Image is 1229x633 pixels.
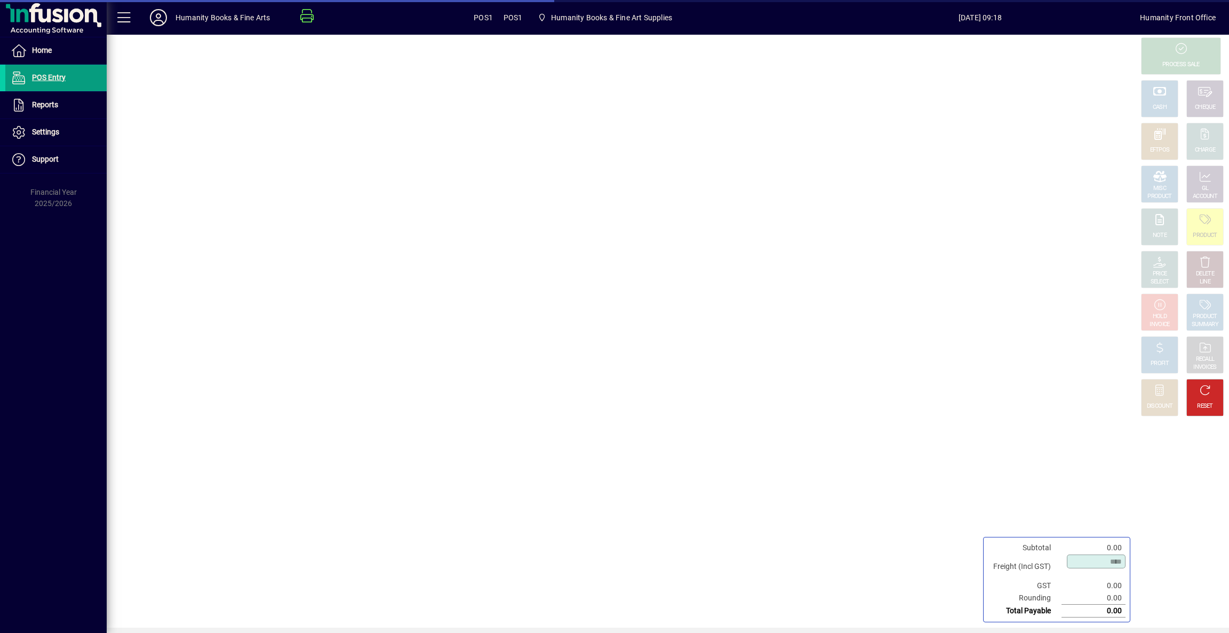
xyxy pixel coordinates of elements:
[1062,542,1126,554] td: 0.00
[1196,355,1215,363] div: RECALL
[1200,278,1210,286] div: LINE
[1153,185,1166,193] div: MISC
[175,9,270,26] div: Humanity Books & Fine Arts
[1147,402,1172,410] div: DISCOUNT
[1202,185,1209,193] div: GL
[988,592,1062,605] td: Rounding
[1193,232,1217,240] div: PRODUCT
[1193,363,1216,371] div: INVOICES
[5,146,107,173] a: Support
[1153,313,1167,321] div: HOLD
[1195,146,1216,154] div: CHARGE
[988,542,1062,554] td: Subtotal
[1193,193,1217,201] div: ACCOUNT
[988,554,1062,580] td: Freight (Incl GST)
[1062,580,1126,592] td: 0.00
[1197,402,1213,410] div: RESET
[1153,104,1167,112] div: CASH
[5,37,107,64] a: Home
[1062,592,1126,605] td: 0.00
[988,580,1062,592] td: GST
[1153,232,1167,240] div: NOTE
[1196,270,1214,278] div: DELETE
[32,73,66,82] span: POS Entry
[820,9,1140,26] span: [DATE] 09:18
[1195,104,1215,112] div: CHEQUE
[988,605,1062,618] td: Total Payable
[5,92,107,118] a: Reports
[32,128,59,136] span: Settings
[1151,278,1169,286] div: SELECT
[1153,270,1167,278] div: PRICE
[1147,193,1171,201] div: PRODUCT
[1193,313,1217,321] div: PRODUCT
[32,155,59,163] span: Support
[141,8,175,27] button: Profile
[1140,9,1216,26] div: Humanity Front Office
[1192,321,1218,329] div: SUMMARY
[533,8,676,27] span: Humanity Books & Fine Art Supplies
[1062,605,1126,618] td: 0.00
[1150,146,1170,154] div: EFTPOS
[1151,360,1169,368] div: PROFIT
[5,119,107,146] a: Settings
[504,9,523,26] span: POS1
[474,9,493,26] span: POS1
[32,100,58,109] span: Reports
[1162,61,1200,69] div: PROCESS SALE
[551,9,672,26] span: Humanity Books & Fine Art Supplies
[1150,321,1169,329] div: INVOICE
[32,46,52,54] span: Home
